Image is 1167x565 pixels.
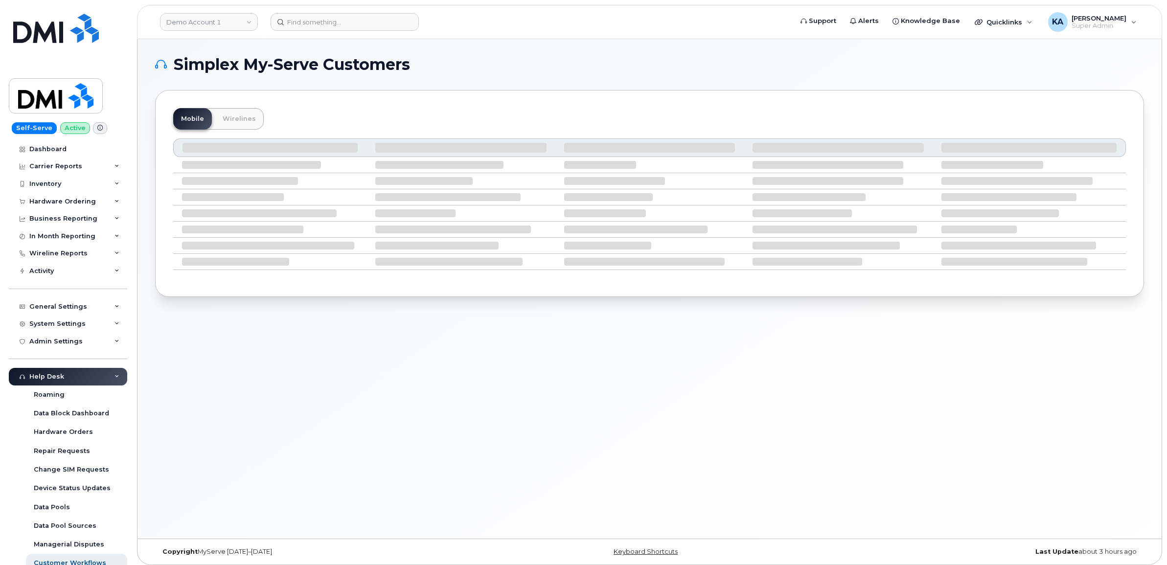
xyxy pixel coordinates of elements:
a: Wirelines [215,108,264,130]
a: Keyboard Shortcuts [614,548,678,555]
strong: Copyright [162,548,198,555]
strong: Last Update [1035,548,1078,555]
span: Simplex My-Serve Customers [174,57,410,72]
div: about 3 hours ago [814,548,1144,556]
div: MyServe [DATE]–[DATE] [155,548,485,556]
a: Mobile [173,108,212,130]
